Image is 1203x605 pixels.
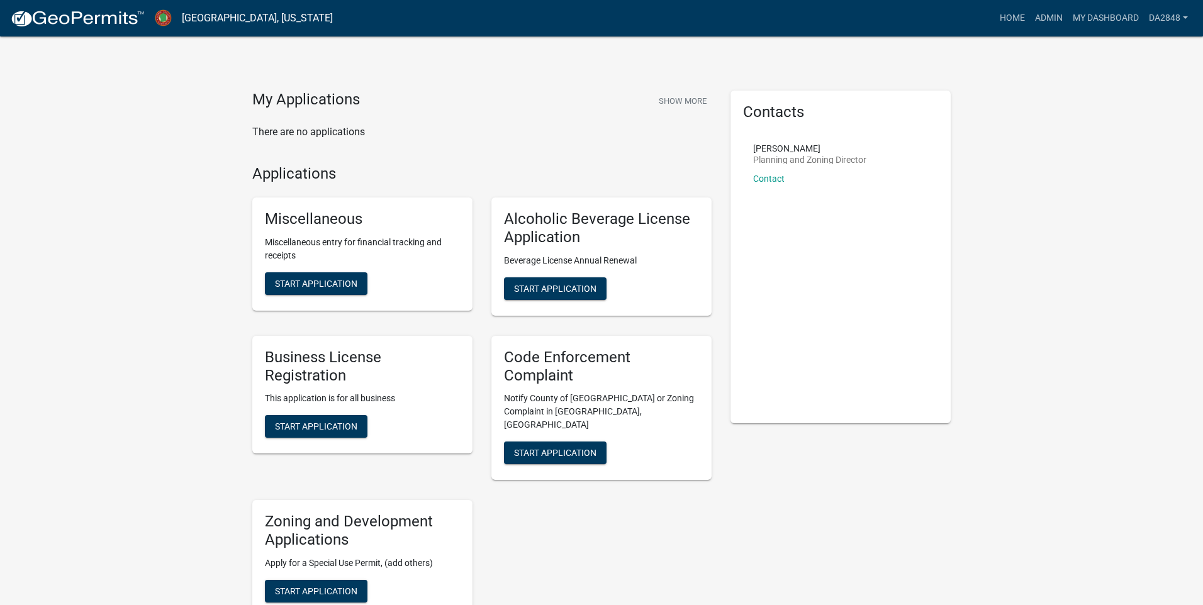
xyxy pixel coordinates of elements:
[275,421,357,431] span: Start Application
[995,6,1030,30] a: Home
[265,392,460,405] p: This application is for all business
[1030,6,1068,30] a: Admin
[504,210,699,247] h5: Alcoholic Beverage License Application
[504,277,607,300] button: Start Application
[265,415,367,438] button: Start Application
[265,236,460,262] p: Miscellaneous entry for financial tracking and receipts
[504,441,607,464] button: Start Application
[743,103,938,121] h5: Contacts
[155,9,172,26] img: Jasper County, Georgia
[265,513,460,549] h5: Zoning and Development Applications
[252,165,712,183] h4: Applications
[1144,6,1193,30] a: da2848
[753,144,866,153] p: [PERSON_NAME]
[252,91,360,109] h4: My Applications
[753,155,866,164] p: Planning and Zoning Director
[275,586,357,596] span: Start Application
[252,125,712,140] p: There are no applications
[265,557,460,570] p: Apply for a Special Use Permit, (add others)
[275,279,357,289] span: Start Application
[265,272,367,295] button: Start Application
[504,348,699,385] h5: Code Enforcement Complaint
[753,174,785,184] a: Contact
[265,580,367,602] button: Start Application
[654,91,712,111] button: Show More
[265,210,460,228] h5: Miscellaneous
[265,348,460,385] h5: Business License Registration
[1068,6,1144,30] a: My Dashboard
[504,392,699,431] p: Notify County of [GEOGRAPHIC_DATA] or Zoning Complaint in [GEOGRAPHIC_DATA], [GEOGRAPHIC_DATA]
[504,254,699,267] p: Beverage License Annual Renewal
[514,448,596,458] span: Start Application
[514,283,596,293] span: Start Application
[182,8,333,29] a: [GEOGRAPHIC_DATA], [US_STATE]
